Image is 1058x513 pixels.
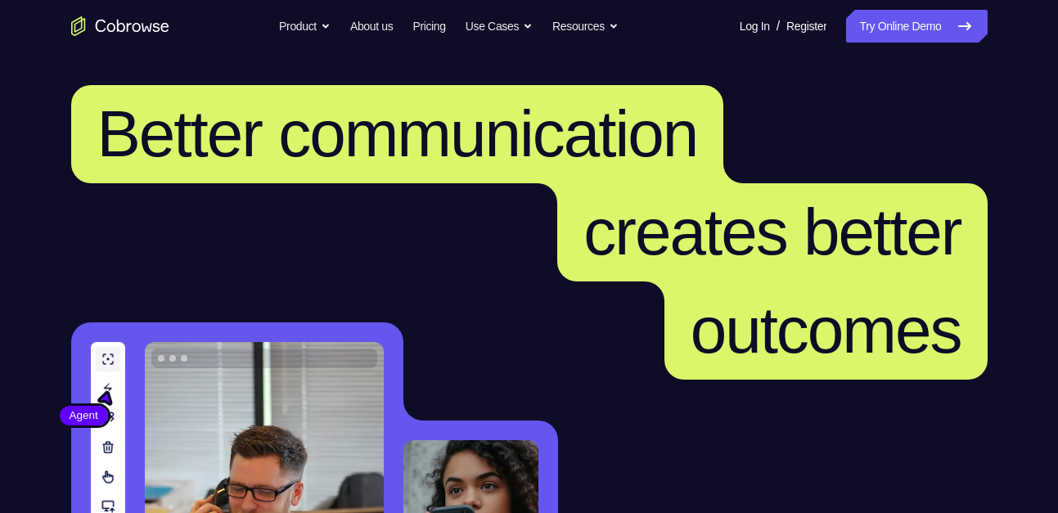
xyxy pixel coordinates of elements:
[60,407,108,424] span: Agent
[350,10,393,43] a: About us
[97,97,698,170] span: Better communication
[691,294,961,367] span: outcomes
[552,10,619,43] button: Resources
[279,10,331,43] button: Product
[740,10,770,43] a: Log In
[846,10,987,43] a: Try Online Demo
[777,16,780,36] span: /
[466,10,533,43] button: Use Cases
[71,16,169,36] a: Go to the home page
[412,10,445,43] a: Pricing
[786,10,826,43] a: Register
[583,196,961,268] span: creates better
